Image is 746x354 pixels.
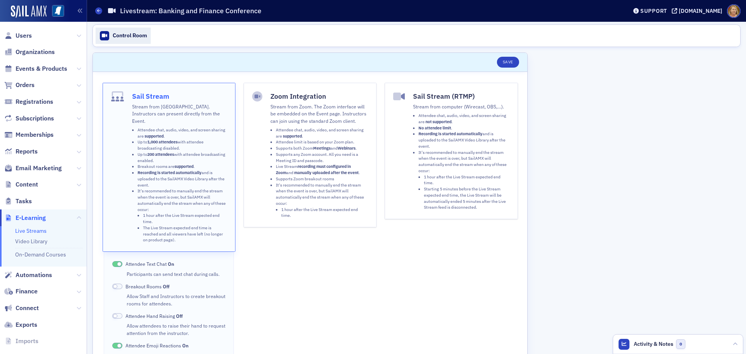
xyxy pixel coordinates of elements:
[15,238,47,245] a: Video Library
[138,152,227,164] li: Up to with attendee broadcasting enabled.
[338,145,356,151] strong: Webinars
[270,103,368,124] p: Stream from Zoom. The Zoom interface will be embedded on the Event page. Instructors can join usi...
[4,180,38,189] a: Content
[16,65,67,73] span: Events & Products
[138,164,227,170] li: Breakout rooms are .
[4,287,38,296] a: Finance
[4,147,38,156] a: Reports
[276,164,351,175] strong: recording must configured in Zoom
[276,152,368,164] li: Supports any Zoom account. All you need is a Meeting ID and passcode.
[174,164,193,169] strong: supported
[16,337,38,345] span: Imports
[16,98,53,106] span: Registrations
[4,271,52,279] a: Automations
[16,287,38,296] span: Finance
[15,227,47,234] a: Live Streams
[418,150,509,211] li: It's recommended to manually end the stream when the event is over, but SailAMX will automaticall...
[4,114,54,123] a: Subscriptions
[4,304,39,312] a: Connect
[634,340,673,348] span: Activity & Notes
[283,133,302,139] strong: supported
[112,313,122,319] span: Off
[418,125,451,131] strong: No attendee limit
[15,251,66,258] a: On-Demand Courses
[424,186,509,211] li: Starting 5 minutes before the Live Stream expected end time, the Live Stream will be automaticall...
[127,293,225,307] div: Allow Staff and Instructors to create breakout rooms for attendees.
[4,321,37,329] a: Exports
[4,31,32,40] a: Users
[138,127,227,140] li: Attendee chat, audio, video, and screen sharing are .
[176,313,183,319] span: Off
[4,337,38,345] a: Imports
[276,145,368,152] li: Supports both Zoom and .
[4,131,54,139] a: Memberships
[4,197,32,206] a: Tasks
[418,113,509,125] li: Attendee chat, audio, video, and screen sharing are .
[4,98,53,106] a: Registrations
[138,188,227,243] li: It's recommended to manually end the stream when the event is over, but SailAMX will automaticall...
[120,6,261,16] h1: Livestream: Banking and Finance Conference
[418,131,483,136] strong: Recording is started automatically
[96,28,151,44] a: Control Room
[16,271,52,279] span: Automations
[113,32,147,39] div: Control Room
[385,83,518,219] button: Sail Stream (RTMP)Stream from computer (Wirecast, OBS,…).Attendee chat, audio, video, and screen ...
[244,83,376,227] button: Zoom IntegrationStream from Zoom. The Zoom interface will be embedded on the Event page. Instruct...
[16,131,54,139] span: Memberships
[132,91,227,101] h4: Sail Stream
[145,133,164,139] strong: supported
[16,31,32,40] span: Users
[676,339,686,349] span: 0
[270,91,368,101] h4: Zoom Integration
[16,147,38,156] span: Reports
[16,321,37,329] span: Exports
[276,164,368,176] li: Live Stream and .
[672,8,725,14] button: [DOMAIN_NAME]
[294,170,359,175] strong: manually uploaded after the event
[138,139,227,152] li: Up to with attendee broadcasting disabled.
[168,261,174,267] span: On
[143,225,227,243] li: The Live Stream expected end time is reached and all viewers have left (no longer on product page).
[16,48,55,56] span: Organizations
[281,207,368,219] li: 1 hour after the Live Stream expected end time.
[112,343,122,349] span: On
[276,182,368,219] li: It's recommended to manually end the stream when the event is over, but SailAMX will automaticall...
[125,283,169,290] span: Breakout Rooms
[425,119,451,124] strong: not supported
[47,5,64,18] a: View Homepage
[418,131,509,149] li: and is uploaded to the SailAMX Video Library after the event.
[16,114,54,123] span: Subscriptions
[640,7,667,14] div: Support
[4,214,46,222] a: E-Learning
[125,312,183,319] span: Attendee Hand Raising
[127,322,225,337] div: Allow attendees to raise their hand to request attention from the instructor.
[418,125,509,131] li: .
[313,145,331,151] strong: Meetings
[52,5,64,17] img: SailAMX
[4,164,62,173] a: Email Marketing
[4,81,35,89] a: Orders
[147,139,178,145] strong: 1,000 attendees
[132,103,227,124] p: Stream from [GEOGRAPHIC_DATA]. Instructors can present directly from the Event.
[138,170,227,188] li: and is uploaded to the SailAMX Video Library after the event.
[276,127,368,140] li: Attendee chat, audio, video, and screen sharing are .
[143,213,227,225] li: 1 hour after the Live Stream expected end time.
[16,214,46,222] span: E-Learning
[497,57,519,68] button: Save
[103,83,235,252] button: Sail StreamStream from [GEOGRAPHIC_DATA]. Instructors can present directly from the Event.Attende...
[413,91,509,101] h4: Sail Stream (RTMP)
[276,139,368,145] li: Attendee limit is based on your Zoom plan.
[112,284,122,289] span: Off
[16,81,35,89] span: Orders
[16,164,62,173] span: Email Marketing
[112,261,122,267] span: On
[276,176,368,182] li: Supports Zoom breakout rooms
[4,48,55,56] a: Organizations
[147,152,174,157] strong: 200 attendees
[182,342,188,349] span: On
[163,283,169,289] span: Off
[11,5,47,18] img: SailAMX
[16,197,32,206] span: Tasks
[16,304,39,312] span: Connect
